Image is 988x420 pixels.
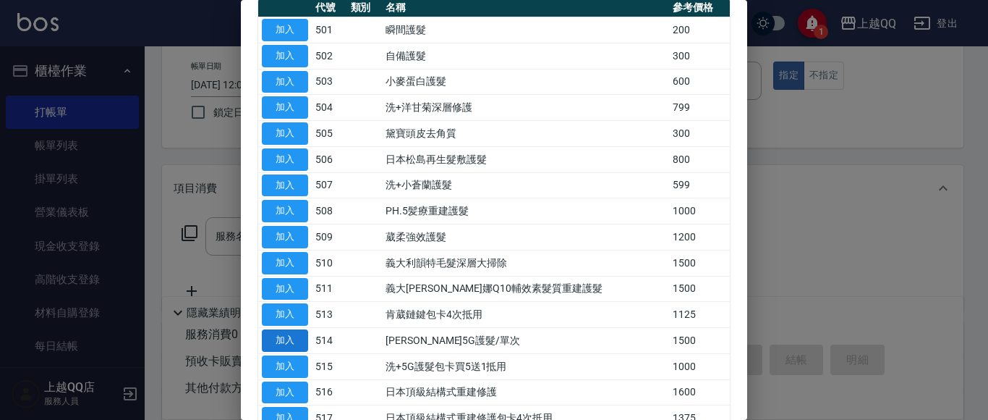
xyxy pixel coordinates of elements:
[262,45,308,67] button: 加入
[669,121,730,147] td: 300
[262,96,308,119] button: 加入
[669,43,730,69] td: 300
[382,353,669,379] td: 洗+5G護髮包卡買5送1抵用
[382,379,669,406] td: 日本頂級結構式重建修護
[382,146,669,172] td: 日本松島再生髮敷護髮
[669,69,730,95] td: 600
[382,224,669,251] td: 葳柔強效護髮
[262,278,308,301] button: 加入
[312,379,347,406] td: 516
[669,95,730,121] td: 799
[262,252,308,274] button: 加入
[312,224,347,251] td: 509
[669,172,730,198] td: 599
[669,198,730,224] td: 1000
[669,379,730,406] td: 1600
[312,17,347,43] td: 501
[669,302,730,328] td: 1125
[262,122,308,145] button: 加入
[382,302,669,328] td: 肯葳鏈鍵包卡4次抵用
[312,69,347,95] td: 503
[382,250,669,276] td: 義大利韻特毛髮深層大掃除
[262,200,308,222] button: 加入
[262,19,308,41] button: 加入
[382,17,669,43] td: 瞬間護髮
[312,328,347,354] td: 514
[312,146,347,172] td: 506
[312,276,347,302] td: 511
[382,328,669,354] td: [PERSON_NAME]5G護髮/單次
[382,172,669,198] td: 洗+小蒼蘭護髮
[382,198,669,224] td: PH.5髪療重建護髮
[669,328,730,354] td: 1500
[262,356,308,378] button: 加入
[382,69,669,95] td: 小麥蛋白護髮
[312,250,347,276] td: 510
[669,146,730,172] td: 800
[382,43,669,69] td: 自備護髮
[669,224,730,251] td: 1200
[262,226,308,248] button: 加入
[312,95,347,121] td: 504
[262,71,308,93] button: 加入
[669,276,730,302] td: 1500
[312,198,347,224] td: 508
[312,172,347,198] td: 507
[312,43,347,69] td: 502
[382,121,669,147] td: 黛寶頭皮去角質
[669,353,730,379] td: 1000
[262,175,308,197] button: 加入
[262,303,308,326] button: 加入
[312,353,347,379] td: 515
[669,250,730,276] td: 1500
[312,302,347,328] td: 513
[262,148,308,171] button: 加入
[262,329,308,352] button: 加入
[262,382,308,404] button: 加入
[382,95,669,121] td: 洗+洋甘菊深層修護
[312,121,347,147] td: 505
[669,17,730,43] td: 200
[382,276,669,302] td: 義大[PERSON_NAME]娜Q10輔效素髮質重建護髮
